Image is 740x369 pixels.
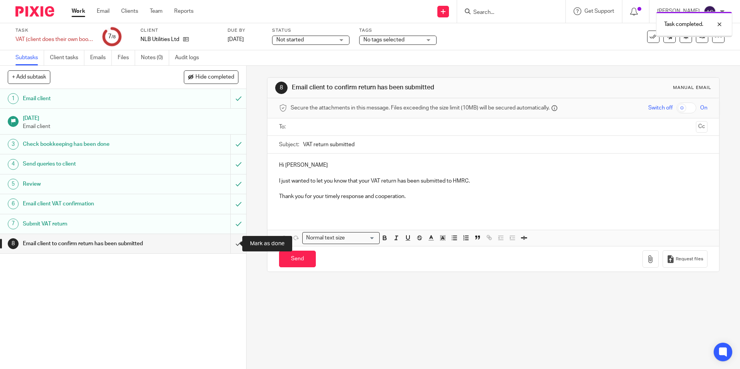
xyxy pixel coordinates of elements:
div: Manual email [673,85,711,91]
span: Not started [276,37,304,43]
span: Switch off [648,104,673,112]
img: svg%3E [704,5,716,18]
button: Hide completed [184,70,238,84]
label: Task [15,27,93,34]
a: Team [150,7,163,15]
input: Send [279,251,316,267]
a: Email [97,7,110,15]
p: Email client [23,123,239,130]
a: Audit logs [175,50,205,65]
label: Client [140,27,218,34]
h1: Email client [23,93,156,104]
h1: Email client to confirm return has been submitted [23,238,156,249]
a: Emails [90,50,112,65]
a: Notes (0) [141,50,169,65]
button: + Add subtask [8,70,50,84]
span: On [700,104,707,112]
h1: Send queries to client [23,158,156,170]
label: Due by [228,27,262,34]
h1: Review [23,178,156,190]
span: Hide completed [195,74,234,80]
a: Subtasks [15,50,44,65]
span: Normal text size [304,234,346,242]
small: /8 [111,35,116,39]
a: Clients [121,7,138,15]
a: Reports [174,7,194,15]
img: Pixie [15,6,54,17]
a: Work [72,7,85,15]
h1: Email client to confirm return has been submitted [292,84,510,92]
h1: Email client VAT confirmation [23,198,156,210]
p: I just wanted to let you know that your VAT return has been submitted to HMRC. [279,177,707,185]
p: Task completed. [664,20,703,28]
div: 6 [8,198,19,209]
h1: Submit VAT return [23,218,156,230]
a: Files [118,50,135,65]
span: Request files [676,256,703,262]
span: [DATE] [228,37,244,42]
input: Search for option [347,234,375,242]
label: Subject: [279,141,299,149]
div: 3 [8,139,19,150]
div: 5 [8,179,19,190]
button: Request files [663,250,707,268]
div: 8 [275,82,288,94]
label: Status [272,27,349,34]
div: VAT (client does their own bookkeeping) [15,36,93,43]
div: 7 [108,32,116,41]
button: Cc [696,121,707,133]
p: NLB Utilities Ltd [140,36,179,43]
label: To: [279,123,288,131]
a: Client tasks [50,50,84,65]
div: 7 [8,219,19,229]
div: 4 [8,159,19,170]
div: Search for option [302,232,380,244]
div: 8 [8,238,19,249]
h1: Check bookkeeping has been done [23,138,156,150]
div: 1 [8,93,19,104]
span: No tags selected [363,37,404,43]
p: Hi [PERSON_NAME] [279,161,707,169]
h1: [DATE] [23,113,239,122]
label: Tags [359,27,437,34]
span: Secure the attachments in this message. Files exceeding the size limit (10MB) will be secured aut... [291,104,550,112]
p: Thank you for your timely response and cooperation. [279,193,707,200]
